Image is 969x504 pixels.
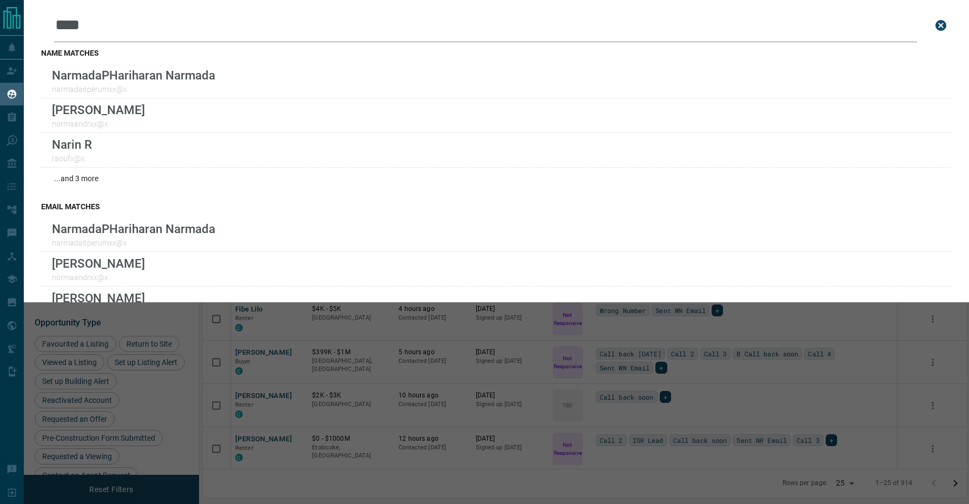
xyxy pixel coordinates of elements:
p: narmada6perumxx@x [52,85,215,94]
p: normaandrxx@x [52,273,145,282]
h3: name matches [41,49,952,57]
p: [PERSON_NAME] [52,103,145,117]
p: NarmadaPHariharan Narmada [52,222,215,236]
p: NarmadaPHariharan Narmada [52,68,215,82]
button: close search bar [930,15,952,36]
p: narmada6perumxx@x [52,238,215,247]
p: raoufx@x [52,154,92,163]
p: [PERSON_NAME] [52,291,145,305]
p: [PERSON_NAME] [52,256,145,270]
div: ...and 3 more [41,168,952,189]
p: Narin R [52,137,92,151]
p: normaandrxx@x [52,120,145,128]
h3: email matches [41,202,952,211]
